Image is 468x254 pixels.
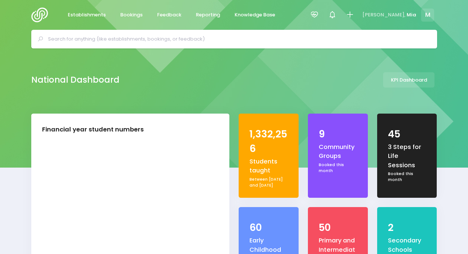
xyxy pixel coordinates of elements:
[319,162,357,174] div: Booked this month
[68,11,106,19] span: Establishments
[229,8,281,22] a: Knowledge Base
[388,143,426,170] div: 3 Steps for Life Sessions
[319,143,357,161] div: Community Groups
[388,127,426,142] div: 45
[249,157,287,175] div: Students taught
[120,11,143,19] span: Bookings
[249,127,287,156] div: 1,332,256
[48,34,427,45] input: Search for anything (like establishments, bookings, or feedback)
[42,125,144,134] div: Financial year student numbers
[407,11,416,19] span: Mia
[319,220,357,235] div: 50
[383,72,434,88] a: KPI Dashboard
[196,11,220,19] span: Reporting
[362,11,405,19] span: [PERSON_NAME],
[151,8,188,22] a: Feedback
[249,220,287,235] div: 60
[62,8,112,22] a: Establishments
[388,220,426,235] div: 2
[31,75,120,85] h2: National Dashboard
[235,11,275,19] span: Knowledge Base
[190,8,226,22] a: Reporting
[319,127,357,142] div: 9
[31,7,52,22] img: Logo
[249,177,287,188] div: Between [DATE] and [DATE]
[421,9,434,22] span: M
[157,11,181,19] span: Feedback
[114,8,149,22] a: Bookings
[388,171,426,182] div: Booked this month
